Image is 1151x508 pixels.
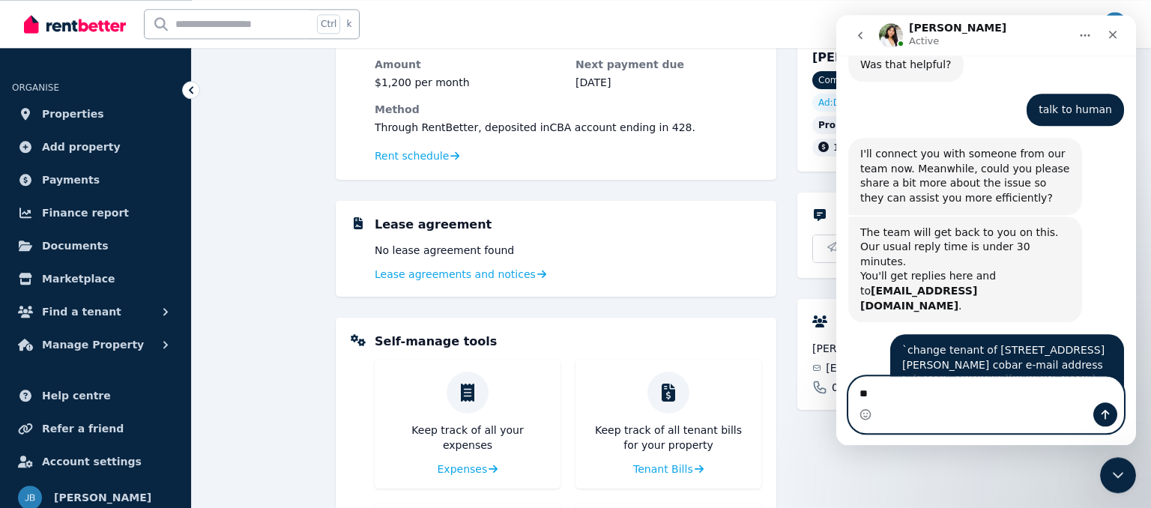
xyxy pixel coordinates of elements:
[375,267,536,282] span: Lease agreements and notices
[836,15,1136,445] iframe: Intercom live chat
[42,336,144,354] span: Manage Property
[832,380,905,395] span: 0428 156 345
[54,489,151,507] span: [PERSON_NAME]
[12,330,179,360] button: Manage Property
[375,333,497,351] h5: Self-manage tools
[826,360,992,375] span: [EMAIL_ADDRESS][PERSON_NAME][DOMAIN_NAME]
[42,171,100,189] span: Payments
[375,121,695,133] span: Through RentBetter , deposited in CBA account ending in 428 .
[42,237,109,255] span: Documents
[375,148,460,163] a: Rent schedule
[12,381,179,411] a: Help centre
[1103,12,1127,36] img: Jamie Barrett
[42,453,142,471] span: Account settings
[812,116,920,134] div: : 211031
[317,14,340,34] span: Ctrl
[375,57,561,72] dt: Amount
[375,243,761,258] p: No lease agreement found
[587,423,749,453] p: Keep track of all tenant bills for your property
[438,462,498,477] a: Expenses
[12,264,179,294] a: Marketplace
[12,99,179,129] a: Properties
[12,447,179,477] a: Account settings
[375,216,492,234] h5: Lease agreement
[24,13,126,35] img: RentBetter
[813,235,991,262] button: Send message
[633,462,704,477] a: Tenant Bills
[375,102,761,117] dt: Method
[12,198,179,228] a: Finance report
[818,97,856,109] span: Ad: Draft
[575,75,761,90] dd: [DATE]
[346,18,351,30] span: k
[12,297,179,327] button: Find a tenant
[42,204,129,222] span: Finance report
[12,132,179,162] a: Add property
[42,420,124,438] span: Refer a friend
[633,462,693,477] span: Tenant Bills
[812,71,922,89] span: Commercial | For rent
[12,82,59,93] span: ORGANISE
[575,57,761,72] dt: Next payment due
[42,303,121,321] span: Find a tenant
[42,270,115,288] span: Marketplace
[833,142,909,153] span: 1,200 per month
[42,387,111,405] span: Help centre
[12,231,179,261] a: Documents
[1100,457,1136,493] iframe: Intercom live chat
[375,267,546,282] a: Lease agreements and notices
[812,341,992,356] span: [PERSON_NAME]
[818,119,877,131] span: Property ID
[12,165,179,195] a: Payments
[375,148,449,163] span: Rent schedule
[12,414,179,444] a: Refer a friend
[375,75,561,90] p: $1,200 per month
[387,423,549,453] p: Keep track of all your expenses
[438,462,488,477] span: Expenses
[42,138,121,156] span: Add property
[42,105,104,123] span: Properties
